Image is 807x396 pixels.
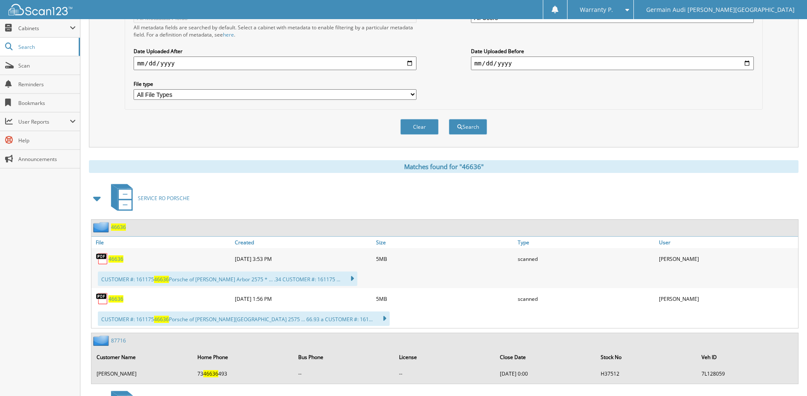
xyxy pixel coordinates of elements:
a: here [223,31,234,38]
td: -- [395,367,495,381]
a: Type [516,237,657,248]
label: Date Uploaded Before [471,48,754,55]
a: Created [233,237,374,248]
span: 46636 [154,276,169,283]
img: PDF.png [96,252,108,265]
div: CUSTOMER #: 161175 Porsche of [PERSON_NAME] Arbor 2575 * ... .34 CUSTOMER #: 161175 ... [98,272,357,286]
div: scanned [516,290,657,307]
td: [PERSON_NAME] [92,367,192,381]
a: 46636 [108,255,123,263]
th: Customer Name [92,348,192,366]
span: Cabinets [18,25,70,32]
a: Size [374,237,515,248]
label: Date Uploaded After [134,48,416,55]
img: scan123-logo-white.svg [9,4,72,15]
th: License [395,348,495,366]
div: CUSTOMER #: 161175 Porsche of [PERSON_NAME][GEOGRAPHIC_DATA] 2575 ... 66.93 a CUSTOMER #: 161... [98,311,390,326]
a: 46636 [108,295,123,303]
td: H37512 [596,367,696,381]
div: [DATE] 3:53 PM [233,250,374,267]
td: -- [294,367,394,381]
a: SERVICE RO PORSCHE [106,181,190,215]
img: folder2.png [93,222,111,232]
th: Veh ID [697,348,797,366]
div: 5MB [374,250,515,267]
span: 46636 [203,370,218,377]
span: SERVICE RO PORSCHE [138,195,190,202]
span: Reminders [18,81,76,88]
th: Stock No [596,348,696,366]
span: Help [18,137,76,144]
td: [DATE] 0:00 [496,367,596,381]
td: 7L128059 [697,367,797,381]
a: File [91,237,233,248]
span: Germain Audi [PERSON_NAME][GEOGRAPHIC_DATA] [646,7,795,12]
input: end [471,57,754,70]
span: Warranty P. [580,7,613,12]
div: 5MB [374,290,515,307]
span: 46636 [154,316,169,323]
div: [PERSON_NAME] [657,290,798,307]
button: Search [449,119,487,135]
a: 87716 [111,337,126,344]
div: [DATE] 1:56 PM [233,290,374,307]
th: Home Phone [193,348,293,366]
span: Announcements [18,156,76,163]
span: Bookmarks [18,99,76,107]
div: [PERSON_NAME] [657,250,798,267]
a: User [657,237,798,248]
label: File type [134,80,416,88]
div: All metadata fields are searched by default. Select a cabinet with metadata to enable filtering b... [134,24,416,38]
span: User Reports [18,118,70,125]
img: PDF.png [96,292,108,305]
th: Close Date [496,348,596,366]
img: folder2.png [93,335,111,346]
div: Matches found for "46636" [89,160,798,173]
a: 46636 [111,223,126,231]
button: Clear [400,119,439,135]
th: Bus Phone [294,348,394,366]
td: 73 493 [193,367,293,381]
div: scanned [516,250,657,267]
input: start [134,57,416,70]
span: Scan [18,62,76,69]
iframe: Chat Widget [764,355,807,396]
span: Search [18,43,74,51]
